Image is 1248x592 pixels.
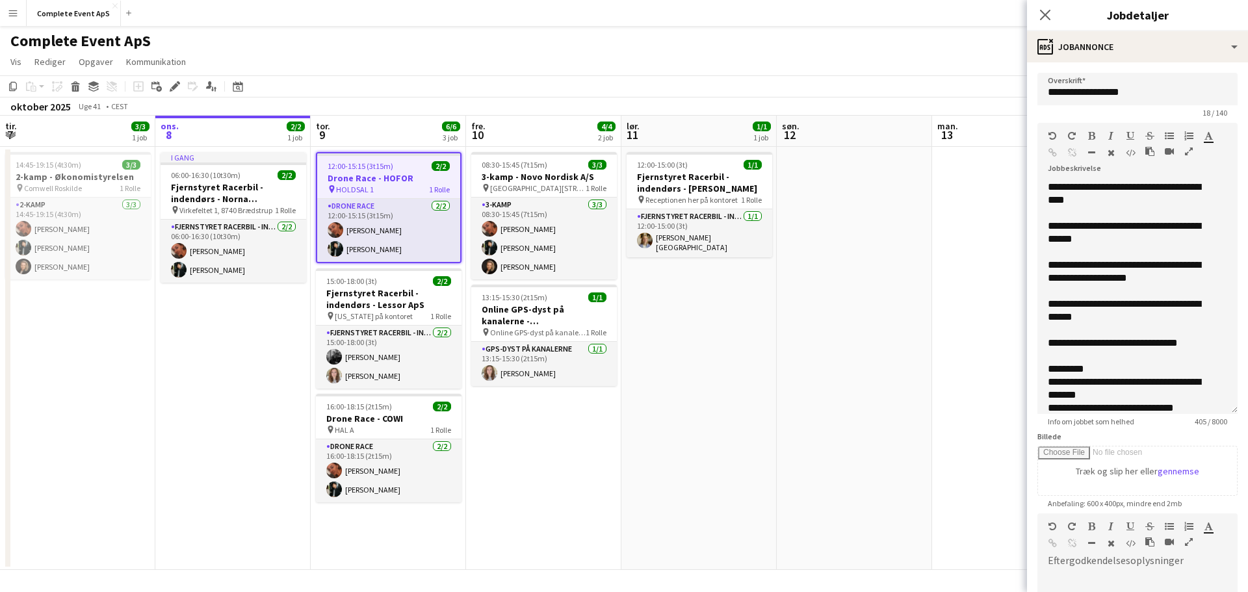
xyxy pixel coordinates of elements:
[5,198,151,279] app-card-role: 2-kamp3/314:45-19:15 (4t30m)[PERSON_NAME][PERSON_NAME][PERSON_NAME]
[586,328,606,337] span: 1 Rolle
[429,185,450,194] span: 1 Rolle
[1087,131,1096,141] button: Fed
[126,56,186,68] span: Kommunikation
[73,101,106,111] span: Uge 41
[317,199,460,262] app-card-role: Drone Race2/212:00-15:15 (3t15m)[PERSON_NAME][PERSON_NAME]
[782,120,799,132] span: søn.
[1067,521,1076,532] button: Gentag
[1027,31,1248,62] div: Jobannonce
[1027,6,1248,23] h3: Jobdetaljer
[161,120,179,132] span: ons.
[471,152,617,279] app-job-card: 08:30-15:45 (7t15m)3/33-kamp - Novo Nordisk A/S [GEOGRAPHIC_DATA][STREET_ADDRESS][GEOGRAPHIC_DATA...
[335,425,354,435] span: HAL A
[161,220,306,283] app-card-role: Fjernstyret Racerbil - indendørs2/206:00-16:30 (10t30m)[PERSON_NAME][PERSON_NAME]
[1184,131,1193,141] button: Ordnet liste
[937,120,958,132] span: man.
[586,183,606,193] span: 1 Rolle
[1106,538,1115,548] button: Ryd formatering
[1145,146,1154,157] button: Sæt ind som almindelig tekst
[741,195,762,205] span: 1 Rolle
[1165,537,1174,547] button: Indsæt video
[1037,498,1192,508] span: Anbefaling: 600 x 400px, mindre end 2mb
[471,303,617,327] h3: Online GPS-dyst på kanalerne - Udenrigsministeriet
[5,171,151,183] h3: 2-kamp - Økonomistyrelsen
[5,152,151,279] app-job-card: 14:45-19:15 (4t30m)3/32-kamp - Økonomistyrelsen Comwell Roskilde1 Rolle2-kamp3/314:45-19:15 (4t30...
[122,160,140,170] span: 3/3
[471,198,617,279] app-card-role: 3-kamp3/308:30-15:45 (7t15m)[PERSON_NAME][PERSON_NAME][PERSON_NAME]
[278,170,296,180] span: 2/2
[433,402,451,411] span: 2/2
[132,133,149,142] div: 1 job
[1184,537,1193,547] button: Fuld skærm
[1037,417,1145,426] span: Info om jobbet som helhed
[935,127,958,142] span: 13
[627,152,772,257] app-job-card: 12:00-15:00 (3t)1/1Fjernstyret Racerbil - indendørs - [PERSON_NAME] Receptionen her på kontoret1 ...
[1192,108,1238,118] span: 18 / 140
[121,53,191,70] a: Kommunikation
[753,122,771,131] span: 1/1
[1087,521,1096,532] button: Fed
[326,276,377,286] span: 15:00-18:00 (3t)
[1204,521,1213,532] button: Tekstfarve
[1145,131,1154,141] button: Gennemstreget
[326,402,392,411] span: 16:00-18:15 (2t15m)
[1126,521,1135,532] button: Understregning
[161,152,306,283] app-job-card: I gang06:00-16:30 (10t30m)2/2Fjernstyret Racerbil - indendørs - Norna Playgrounds A/S Virkefeltet...
[24,183,82,193] span: Comwell Roskilde
[597,122,616,131] span: 4/4
[744,160,762,170] span: 1/1
[336,185,374,194] span: HOLDSAL 1
[1106,131,1115,141] button: Kursiv
[1106,148,1115,158] button: Ryd formatering
[179,205,272,215] span: Virkefeltet 1, 8740 Brædstrup
[275,205,296,215] span: 1 Rolle
[1126,538,1135,548] button: HTML-kode
[490,328,586,337] span: Online GPS-dyst på kanalerne
[1184,521,1193,532] button: Ordnet liste
[79,56,113,68] span: Opgaver
[471,171,617,183] h3: 3-kamp - Novo Nordisk A/S
[5,53,27,70] a: Vis
[29,53,71,70] a: Rediger
[131,122,149,131] span: 3/3
[482,160,547,170] span: 08:30-15:45 (7t15m)
[753,133,770,142] div: 1 job
[161,152,306,162] div: I gang
[1184,146,1193,157] button: Fuld skærm
[316,394,461,502] app-job-card: 16:00-18:15 (2t15m)2/2Drone Race - COWI HAL A1 RolleDrone Race2/216:00-18:15 (2t15m)[PERSON_NAME]...
[442,122,460,131] span: 6/6
[598,133,615,142] div: 2 job
[637,160,688,170] span: 12:00-15:00 (3t)
[471,342,617,386] app-card-role: GPS-dyst på kanalerne1/113:15-15:30 (2t15m)[PERSON_NAME]
[10,100,71,113] div: oktober 2025
[432,161,450,171] span: 2/2
[469,127,486,142] span: 10
[443,133,460,142] div: 3 job
[314,127,330,142] span: 9
[316,152,461,263] div: 12:00-15:15 (3t15m)2/2Drone Race - HOFOR HOLDSAL 11 RolleDrone Race2/212:00-15:15 (3t15m)[PERSON_...
[471,285,617,386] app-job-card: 13:15-15:30 (2t15m)1/1Online GPS-dyst på kanalerne - Udenrigsministeriet Online GPS-dyst på kanal...
[159,127,179,142] span: 8
[316,439,461,502] app-card-role: Drone Race2/216:00-18:15 (2t15m)[PERSON_NAME][PERSON_NAME]
[1165,521,1174,532] button: Uordnet liste
[430,311,451,321] span: 1 Rolle
[328,161,393,171] span: 12:00-15:15 (3t15m)
[316,413,461,424] h3: Drone Race - COWI
[3,127,17,142] span: 7
[1204,131,1213,141] button: Tekstfarve
[335,311,413,321] span: [US_STATE] på kontoret
[1106,521,1115,532] button: Kursiv
[780,127,799,142] span: 12
[5,120,17,132] span: tir.
[433,276,451,286] span: 2/2
[1087,538,1096,548] button: Vandret linje
[1145,537,1154,547] button: Sæt ind som almindelig tekst
[27,1,121,26] button: Complete Event ApS
[120,183,140,193] span: 1 Rolle
[287,122,305,131] span: 2/2
[627,120,640,132] span: lør.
